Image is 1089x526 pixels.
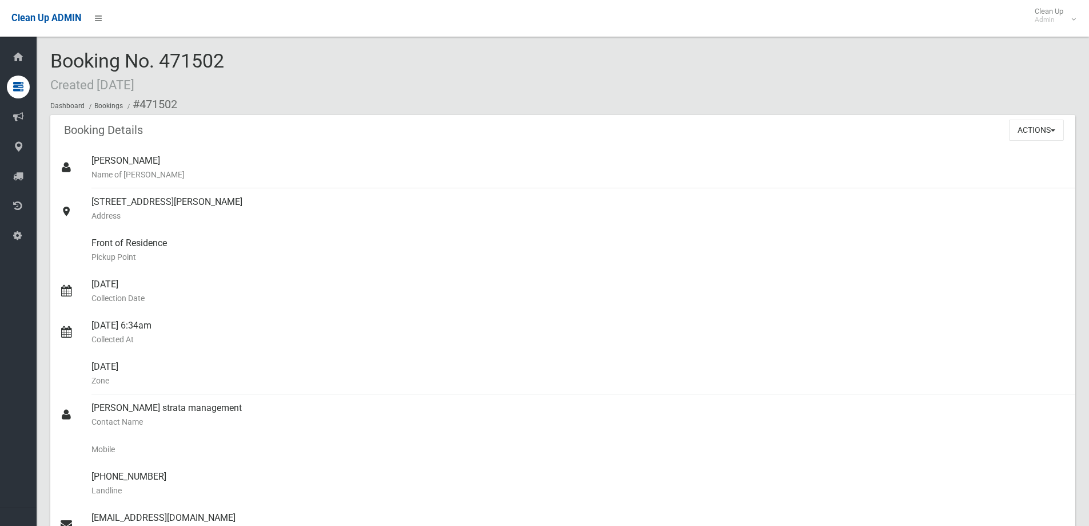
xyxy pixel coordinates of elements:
[91,484,1066,497] small: Landline
[91,188,1066,230] div: [STREET_ADDRESS][PERSON_NAME]
[91,442,1066,456] small: Mobile
[91,230,1066,271] div: Front of Residence
[91,415,1066,429] small: Contact Name
[50,102,85,110] a: Dashboard
[91,463,1066,504] div: [PHONE_NUMBER]
[91,312,1066,353] div: [DATE] 6:34am
[125,94,177,115] li: #471502
[91,374,1066,387] small: Zone
[50,119,157,141] header: Booking Details
[11,13,81,23] span: Clean Up ADMIN
[50,77,134,92] small: Created [DATE]
[1009,120,1064,141] button: Actions
[91,353,1066,394] div: [DATE]
[91,147,1066,188] div: [PERSON_NAME]
[94,102,123,110] a: Bookings
[50,49,224,94] span: Booking No. 471502
[91,271,1066,312] div: [DATE]
[1035,15,1063,24] small: Admin
[91,250,1066,264] small: Pickup Point
[91,333,1066,346] small: Collected At
[91,209,1066,223] small: Address
[91,394,1066,436] div: [PERSON_NAME] strata management
[1029,7,1075,24] span: Clean Up
[91,291,1066,305] small: Collection Date
[91,168,1066,181] small: Name of [PERSON_NAME]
